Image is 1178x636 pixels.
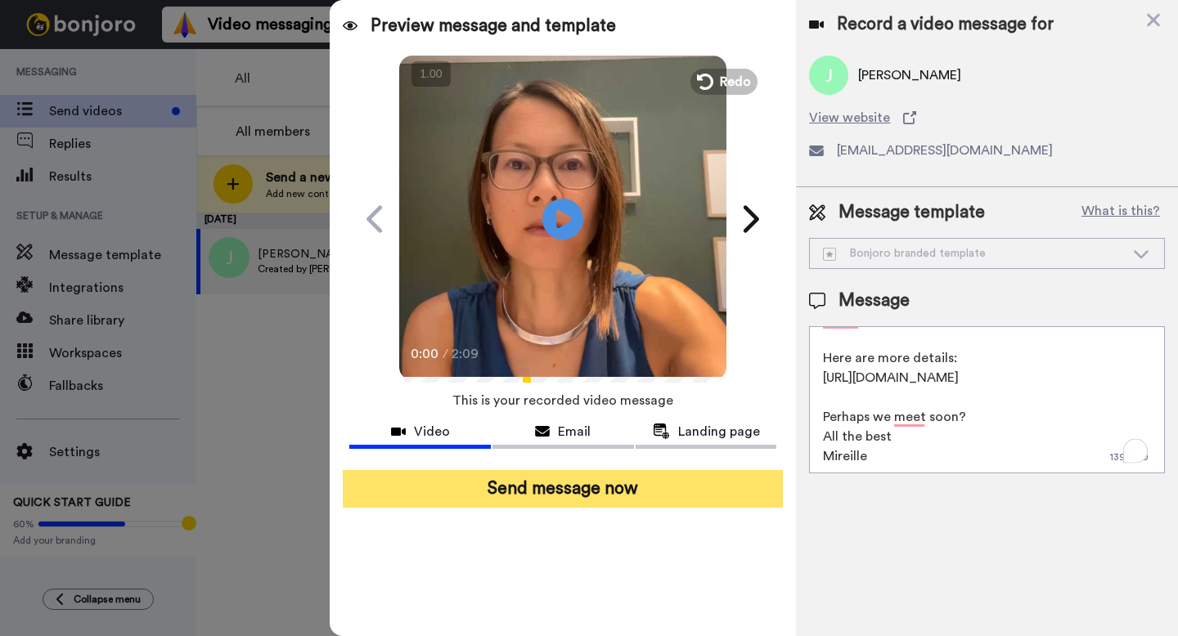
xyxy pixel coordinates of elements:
span: Landing page [678,422,760,441]
span: Message [839,289,910,313]
img: demo-template.svg [823,248,836,261]
div: Bonjoro branded template [823,245,1125,262]
span: View website [809,108,890,128]
span: 0:00 [411,344,439,364]
span: Message template [839,200,985,225]
a: View website [809,108,1165,128]
span: This is your recorded video message [452,383,673,419]
span: [EMAIL_ADDRESS][DOMAIN_NAME] [837,141,1053,160]
span: 2:09 [452,344,480,364]
textarea: To enrich screen reader interactions, please activate Accessibility in Grammarly extension settings [809,326,1165,473]
button: Send message now [343,470,783,508]
span: Email [558,422,591,441]
button: What is this? [1077,200,1165,225]
span: Video [414,422,450,441]
span: / [443,344,448,364]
